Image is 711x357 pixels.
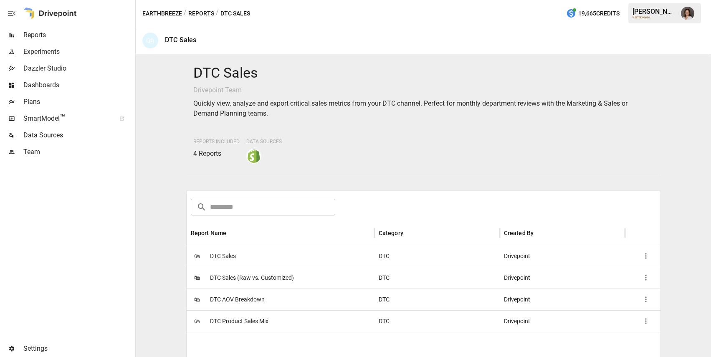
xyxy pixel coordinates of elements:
[681,7,694,20] img: Franziska Ibscher
[193,64,654,82] h4: DTC Sales
[142,8,182,19] button: Earthbreeze
[504,230,534,236] div: Created By
[193,99,654,119] p: Quickly view, analyze and export critical sales metrics from your DTC channel. Perfect for monthl...
[191,293,203,306] span: 🛍
[404,227,416,239] button: Sort
[500,245,625,267] div: Drivepoint
[563,6,623,21] button: 19,665Credits
[193,149,240,159] p: 4 Reports
[193,139,240,144] span: Reports Included
[633,15,676,19] div: Earthbreeze
[23,147,134,157] span: Team
[210,289,265,310] span: DTC AOV Breakdown
[165,36,196,44] div: DTC Sales
[374,289,500,310] div: DTC
[23,97,134,107] span: Plans
[500,289,625,310] div: Drivepoint
[23,63,134,73] span: Dazzler Studio
[578,8,620,19] span: 19,665 Credits
[374,245,500,267] div: DTC
[23,30,134,40] span: Reports
[216,8,219,19] div: /
[23,114,110,124] span: SmartModel
[227,227,239,239] button: Sort
[23,130,134,140] span: Data Sources
[142,33,158,48] div: 🛍
[191,315,203,327] span: 🛍
[23,47,134,57] span: Experiments
[246,139,282,144] span: Data Sources
[374,310,500,332] div: DTC
[23,80,134,90] span: Dashboards
[210,311,268,332] span: DTC Product Sales Mix
[191,250,203,262] span: 🛍
[188,8,214,19] button: Reports
[23,344,134,354] span: Settings
[210,246,236,267] span: DTC Sales
[633,8,676,15] div: [PERSON_NAME]
[191,230,227,236] div: Report Name
[534,227,546,239] button: Sort
[379,230,403,236] div: Category
[374,267,500,289] div: DTC
[500,310,625,332] div: Drivepoint
[247,149,261,163] img: shopify
[676,2,699,25] button: Franziska Ibscher
[193,85,654,95] p: Drivepoint Team
[60,112,66,123] span: ™
[500,267,625,289] div: Drivepoint
[210,267,294,289] span: DTC Sales (Raw vs. Customized)
[191,271,203,284] span: 🛍
[184,8,187,19] div: /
